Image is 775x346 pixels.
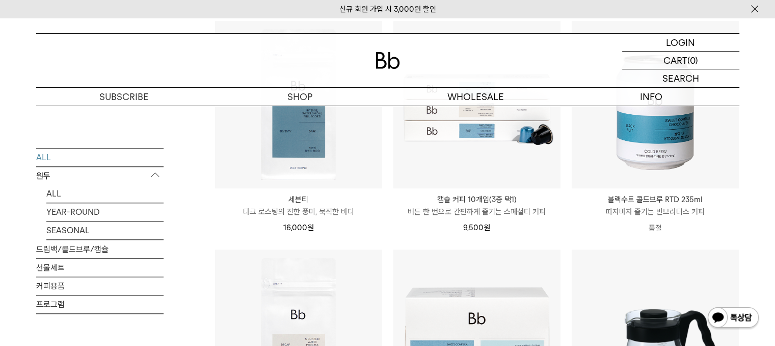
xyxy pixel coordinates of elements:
a: 신규 회원 가입 시 3,000원 할인 [339,5,436,14]
p: INFO [564,88,739,106]
p: 캡슐 커피 10개입(3종 택1) [393,193,560,206]
a: SUBSCRIBE [36,88,212,106]
a: 선물세트 [36,259,164,277]
p: 따자마자 즐기는 빈브라더스 커피 [572,206,739,218]
a: ALL [46,185,164,203]
a: 캡슐 커피 10개입(3종 택1) 버튼 한 번으로 간편하게 즐기는 스페셜티 커피 [393,193,560,218]
p: 품절 [572,218,739,238]
p: LOGIN [666,34,695,51]
a: 세븐티 다크 로스팅의 진한 풍미, 묵직한 바디 [215,193,382,218]
a: LOGIN [622,34,739,52]
a: 프로그램 [36,295,164,313]
a: 드립백/콜드브루/캡슐 [36,240,164,258]
p: 원두 [36,167,164,185]
span: 원 [484,223,490,232]
p: CART [663,52,687,69]
p: 블랙수트 콜드브루 RTD 235ml [572,193,739,206]
p: 버튼 한 번으로 간편하게 즐기는 스페셜티 커피 [393,206,560,218]
span: 9,500 [463,223,490,232]
a: SHOP [212,88,388,106]
span: 원 [307,223,314,232]
a: ALL [36,149,164,166]
a: SEASONAL [46,221,164,239]
a: 커피용품 [36,277,164,295]
p: SEARCH [662,69,699,87]
span: 16,000 [283,223,314,232]
p: 다크 로스팅의 진한 풍미, 묵직한 바디 [215,206,382,218]
a: YEAR-ROUND [46,203,164,221]
img: 카카오톡 채널 1:1 채팅 버튼 [707,306,760,331]
p: (0) [687,52,698,69]
p: WHOLESALE [388,88,564,106]
a: CART (0) [622,52,739,69]
img: 로고 [376,52,400,69]
p: 세븐티 [215,193,382,206]
a: 블랙수트 콜드브루 RTD 235ml 따자마자 즐기는 빈브라더스 커피 [572,193,739,218]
